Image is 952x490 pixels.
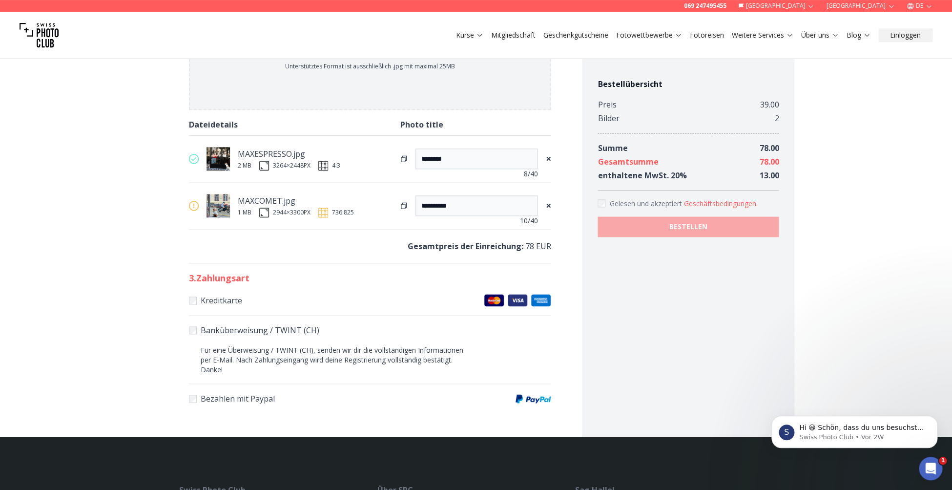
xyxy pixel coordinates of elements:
span: 736:825 [332,209,354,216]
label: Bezahlen mit Paypal [189,392,551,405]
label: Kreditkarte [189,294,551,307]
button: Fotowettbewerbe [612,28,686,42]
div: 2 [774,111,779,125]
span: 13.00 [759,170,779,181]
b: Gesamtpreis der Einreichung : [407,241,523,252]
button: Geschenkgutscheine [539,28,612,42]
button: Fotoreisen [686,28,728,42]
div: Summe [598,141,627,155]
div: enthaltene MwSt. 20 % [598,169,686,182]
p: Für eine Überweisung / TWINT (CH), senden wir dir die vollständigen Informationen per E-Mail. Nac... [189,345,470,375]
input: Accept terms [598,199,605,207]
iframe: Intercom live chat [919,457,942,480]
a: Weitere Services [732,30,793,40]
a: Blog [847,30,870,40]
p: Unterstütztes Format ist ausschließlich .jpg mit maximal 25MB [270,63,470,70]
input: KreditkarteMaster CardsVisaAmerican Express [189,297,197,304]
button: Weitere Services [728,28,797,42]
span: 1 [939,457,947,465]
img: ratio [318,208,328,217]
div: 3264 × 2448 PX [273,162,310,170]
img: size [259,161,269,170]
span: 78.00 [759,156,779,167]
img: size [259,208,269,217]
img: valid [189,154,199,164]
img: thumb [207,147,230,170]
img: American Express [531,294,551,306]
span: 8 /40 [523,169,538,179]
label: Banküberweisung / TWINT (CH) [189,323,551,337]
button: Blog [843,28,874,42]
button: Einloggen [878,28,932,42]
div: 1 MB [238,209,251,216]
img: Visa [508,294,527,306]
img: thumb [207,194,230,217]
button: BESTELLEN [598,216,779,237]
img: Swiss photo club [20,16,59,55]
div: Bilder [598,111,619,125]
div: 39.00 [760,98,779,111]
a: Über uns [801,30,839,40]
h2: 3 . Zahlungsart [189,271,551,285]
div: Gesamtsumme [598,155,658,169]
button: Accept termsGelesen und akzeptiert [683,199,757,209]
div: Preis [598,98,616,111]
p: 78 EUR [189,239,551,253]
div: Dateidetails [189,118,400,131]
div: 2 MB [238,162,251,170]
span: Gelesen und akzeptiert [609,199,683,208]
a: Kurse [456,30,483,40]
input: Banküberweisung / TWINT (CH) [189,326,197,334]
a: 069 247495455 [684,2,726,10]
h4: Bestellübersicht [598,78,779,90]
button: Über uns [797,28,843,42]
div: Photo title [400,118,551,131]
button: Mitgliedschaft [487,28,539,42]
div: MAXCOMET.jpg [238,194,354,208]
span: 78.00 [759,143,779,153]
img: warn [189,201,199,211]
a: Fotowettbewerbe [616,30,682,40]
img: ratio [318,161,328,170]
input: Bezahlen mit PaypalPaypal [189,395,197,403]
div: MAXESPRESSO.jpg [238,147,340,161]
a: Geschenkgutscheine [543,30,608,40]
span: × [545,199,551,213]
b: BESTELLEN [669,222,707,232]
a: Fotoreisen [690,30,724,40]
iframe: Intercom notifications Nachricht [757,395,952,464]
img: Master Cards [484,294,504,306]
button: Kurse [452,28,487,42]
img: Paypal [516,394,551,403]
a: Mitgliedschaft [491,30,536,40]
span: 10 /40 [519,216,538,226]
span: × [545,152,551,166]
span: 4:3 [332,162,340,170]
div: 2944 × 3300 PX [273,209,310,216]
